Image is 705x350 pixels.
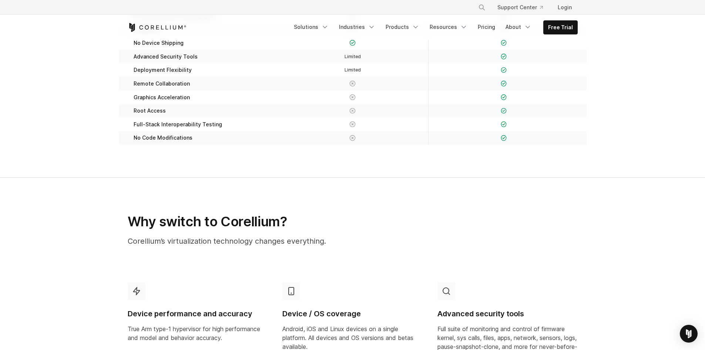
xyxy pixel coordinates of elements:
a: About [501,20,536,34]
img: X [349,121,356,127]
span: Root Access [134,107,166,114]
span: Remote Collaboration [134,80,190,87]
span: Deployment Flexibility [134,67,192,73]
img: Checkmark [501,121,507,127]
button: Search [475,1,489,14]
img: Checkmark [501,53,507,60]
a: Resources [425,20,472,34]
h4: Advanced security tools [437,309,578,319]
a: Products [381,20,424,34]
img: Checkmark [501,67,507,73]
h4: Device / OS coverage [282,309,423,319]
img: Checkmark [501,94,507,100]
h4: Device performance and accuracy [128,309,268,319]
a: Corellium Home [128,23,187,32]
span: Advanced Security Tools [134,53,198,60]
a: Free Trial [544,21,577,34]
p: True Arm type-1 hypervisor for high performance and model and behavior accuracy. [128,324,268,342]
img: X [349,80,356,87]
a: Industries [335,20,380,34]
a: Login [552,1,578,14]
span: No Device Shipping [134,40,184,46]
span: Limited [345,67,361,73]
p: Corellium’s virtualization technology changes everything. [128,236,423,247]
img: X [349,135,356,141]
div: Navigation Menu [469,1,578,14]
span: Graphics Acceleration [134,94,190,101]
img: Checkmark [501,135,507,141]
div: Open Intercom Messenger [680,325,698,343]
h2: Why switch to Corellium? [128,213,423,230]
img: Checkmark [501,108,507,114]
a: Solutions [289,20,333,34]
a: Support Center [491,1,549,14]
span: No Code Modifications [134,134,192,141]
div: Navigation Menu [289,20,578,34]
img: X [349,108,356,114]
a: Pricing [473,20,500,34]
span: Full-Stack Interoperability Testing [134,121,222,128]
img: Checkmark [501,80,507,87]
img: X [349,94,356,100]
img: Checkmark [349,40,356,46]
span: Limited [345,54,361,59]
img: Checkmark [501,40,507,46]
